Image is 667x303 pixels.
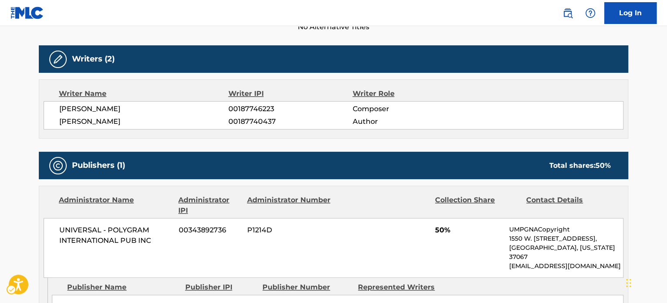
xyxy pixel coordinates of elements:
img: Publishers [53,160,63,171]
span: 50% [435,225,503,235]
img: MLC Logo [10,7,44,19]
span: [PERSON_NAME] [59,116,228,127]
div: Total shares: [549,160,611,171]
div: Writer IPI [228,89,353,99]
div: Drag [626,270,631,296]
div: Administrator Name [59,195,172,216]
span: UNIVERSAL - POLYGRAM INTERNATIONAL PUB INC [59,225,172,246]
span: 00187746223 [228,104,352,114]
iframe: Hubspot Iframe [623,261,667,303]
p: [EMAIL_ADDRESS][DOMAIN_NAME] [509,262,623,271]
div: Publisher Name [67,282,178,293]
div: Collection Share [435,195,520,216]
img: search [562,8,573,18]
div: Writer Name [59,89,228,99]
p: 1550 W. [STREET_ADDRESS], [509,234,623,243]
img: Writers [53,54,63,65]
span: [PERSON_NAME] [59,104,228,114]
a: Log In [604,2,657,24]
img: help [585,8,596,18]
div: Contact Details [526,195,611,216]
p: [GEOGRAPHIC_DATA], [US_STATE] 37067 [509,243,623,262]
div: Represented Writers [358,282,447,293]
h5: Writers (2) [72,54,115,64]
span: 50 % [596,161,611,170]
div: Administrator IPI [178,195,240,216]
div: Writer Role [352,89,465,99]
span: P1214D [247,225,332,235]
div: Chat Widget [623,261,667,303]
h5: Publishers (1) [72,160,125,170]
p: UMPGNACopyright [509,225,623,234]
span: 00187740437 [228,116,352,127]
div: Publisher Number [262,282,351,293]
span: Composer [352,104,465,114]
span: 00343892736 [179,225,241,235]
span: No Alternative Titles [39,22,628,32]
div: Administrator Number [247,195,331,216]
span: Author [352,116,465,127]
div: Publisher IPI [185,282,256,293]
